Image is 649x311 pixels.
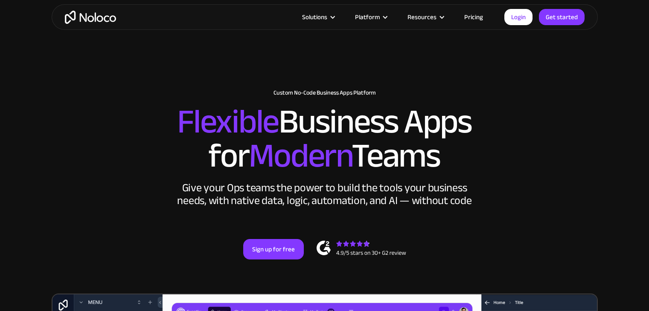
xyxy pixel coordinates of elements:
div: Resources [407,12,437,23]
h1: Custom No-Code Business Apps Platform [60,89,589,96]
h2: Business Apps for Teams [60,105,589,173]
span: Modern [249,124,352,187]
div: Platform [344,12,397,23]
div: Resources [397,12,454,23]
div: Platform [355,12,380,23]
div: Give your Ops teams the power to build the tools your business needs, with native data, logic, au... [175,181,474,207]
div: Solutions [302,12,327,23]
span: Flexible [177,90,279,153]
a: Sign up for free [243,239,304,259]
a: Get started [539,9,585,25]
div: Solutions [291,12,344,23]
a: Pricing [454,12,494,23]
a: home [65,11,116,24]
a: Login [504,9,533,25]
